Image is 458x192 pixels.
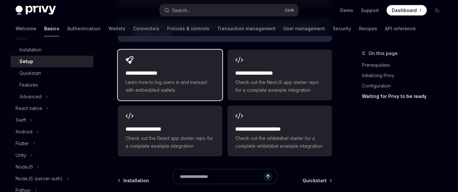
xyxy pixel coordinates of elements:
[10,44,93,56] a: Installation
[362,60,448,70] a: Prerequisites
[118,106,222,157] a: **** **** **** ***Check out the React app starter repo for a complete example integration
[385,21,416,36] a: API reference
[16,6,56,15] img: dark logo
[392,7,417,14] span: Dashboard
[228,50,332,101] a: **** **** **** ****Check out the NextJS app starter repo for a complete example integration
[362,81,448,91] a: Configuration
[16,175,63,183] div: NodeJS (server-auth)
[118,50,222,101] a: **** **** **** *Learn how to log users in and transact with embedded wallets
[235,78,324,94] span: Check out the NextJS app starter repo for a complete example integration
[16,21,36,36] a: Welcome
[264,172,273,181] button: Send message
[16,140,29,147] div: Flutter
[333,21,351,36] a: Security
[19,46,42,54] div: Installation
[19,81,38,89] div: Features
[16,104,42,112] div: React native
[387,5,427,16] a: Dashboard
[160,5,299,16] button: Search...CtrlK
[10,79,93,91] a: Features
[340,7,353,14] a: Demo
[362,91,448,102] a: Waiting for Privy to be ready
[235,134,324,150] span: Check out the whitelabel starter for a complete whitelabel example integration
[19,93,42,101] div: Advanced
[285,8,294,13] span: Ctrl K
[167,21,209,36] a: Policies & controls
[67,21,101,36] a: Authentication
[10,67,93,79] a: Quickstart
[16,116,26,124] div: Swift
[44,21,59,36] a: Basics
[228,106,332,157] a: **** **** **** **** ***Check out the whitelabel starter for a complete whitelabel example integra...
[16,151,26,159] div: Unity
[19,58,33,65] div: Setup
[133,21,159,36] a: Connectors
[10,56,93,67] a: Setup
[126,134,215,150] span: Check out the React app starter repo for a complete example integration
[361,7,379,14] a: Support
[217,21,276,36] a: Transaction management
[108,21,125,36] a: Wallets
[362,70,448,81] a: Initializing Privy
[126,78,215,94] span: Learn how to log users in and transact with embedded wallets
[283,21,325,36] a: User management
[16,163,33,171] div: NodeJS
[359,21,377,36] a: Recipes
[19,69,41,77] div: Quickstart
[172,7,190,14] div: Search...
[368,49,398,57] span: On this page
[432,5,442,16] button: Toggle dark mode
[16,128,32,136] div: Android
